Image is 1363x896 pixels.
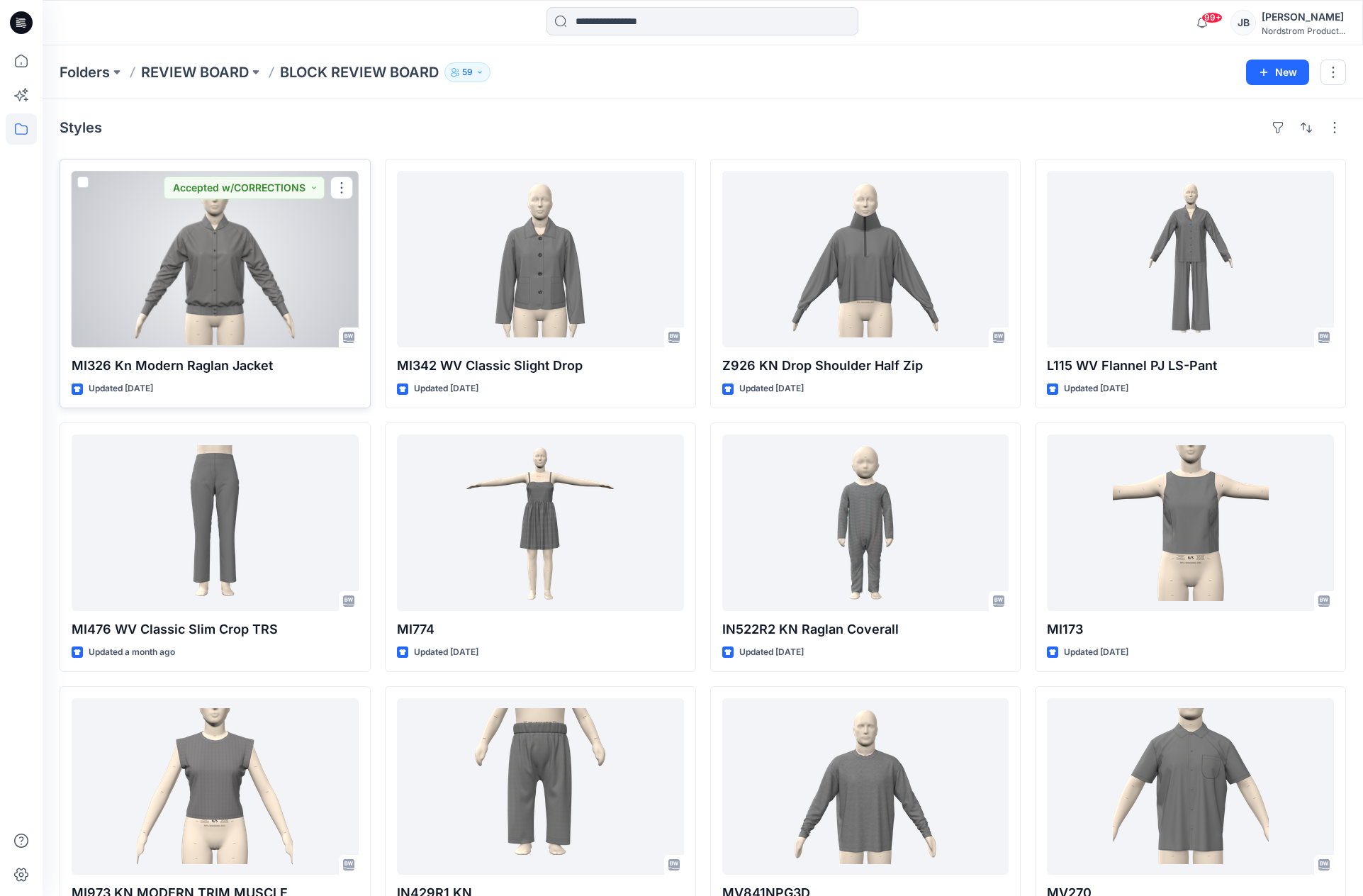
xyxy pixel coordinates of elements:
p: IN522R2 KN Raglan Coverall [722,620,1009,639]
div: Nordstrom Product... [1262,26,1345,36]
p: MI173 [1047,620,1334,639]
a: MI774 [397,435,684,611]
a: MV841NPG3D [722,698,1009,875]
p: Updated [DATE] [414,381,478,396]
p: Updated [DATE] [739,645,804,660]
a: MV270 [1047,698,1334,875]
p: Updated a month ago [89,645,175,660]
button: New [1246,60,1309,85]
a: MI342 WV Classic Slight Drop [397,171,684,347]
a: MI476 WV Classic Slim Crop TRS [72,435,359,611]
p: MI774 [397,620,684,639]
a: IN429R1 KN [397,698,684,875]
span: 99+ [1201,12,1223,23]
p: Updated [DATE] [1064,645,1128,660]
p: MI342 WV Classic Slight Drop [397,356,684,376]
a: IN522R2 KN Raglan Coverall [722,435,1009,611]
a: MI326 Kn Modern Raglan Jacket [72,171,359,347]
div: JB [1230,10,1256,35]
a: MI973 KN MODERN TRIM MUSCLE [72,698,359,875]
h4: Styles [60,119,102,136]
a: Folders [60,62,110,82]
p: Updated [DATE] [89,381,153,396]
p: Z926 KN Drop Shoulder Half Zip [722,356,1009,376]
p: 59 [462,65,473,80]
div: [PERSON_NAME] [1262,9,1345,26]
p: BLOCK REVIEW BOARD [280,62,439,82]
p: Updated [DATE] [739,381,804,396]
a: Z926 KN Drop Shoulder Half Zip [722,171,1009,347]
p: L115 WV Flannel PJ LS-Pant [1047,356,1334,376]
p: MI476 WV Classic Slim Crop TRS [72,620,359,639]
p: Updated [DATE] [1064,381,1128,396]
p: MI326 Kn Modern Raglan Jacket [72,356,359,376]
button: 59 [444,62,490,82]
a: MI173 [1047,435,1334,611]
p: Updated [DATE] [414,645,478,660]
a: REVIEW BOARD [141,62,249,82]
a: L115 WV Flannel PJ LS-Pant [1047,171,1334,347]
